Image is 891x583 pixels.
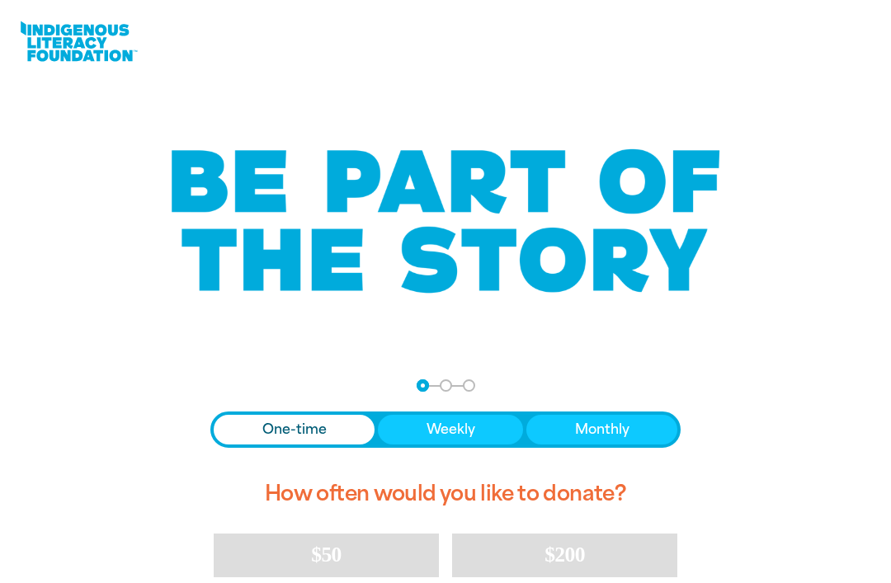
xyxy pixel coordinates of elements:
span: Monthly [575,420,629,440]
button: Navigate to step 1 of 3 to enter your donation amount [417,379,429,392]
button: Navigate to step 2 of 3 to enter your details [440,379,452,392]
span: Weekly [427,420,475,440]
span: $50 [311,543,341,567]
span: $200 [544,543,585,567]
span: One-time [262,420,327,440]
button: Monthly [526,415,677,444]
button: Navigate to step 3 of 3 to enter your payment details [463,379,475,392]
h2: How often would you like to donate? [210,468,681,520]
button: Weekly [378,415,523,444]
button: $50 [214,534,439,576]
button: $200 [452,534,677,576]
img: Be part of the story [157,116,734,327]
button: One-time [214,415,375,444]
div: Donation frequency [210,411,681,448]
